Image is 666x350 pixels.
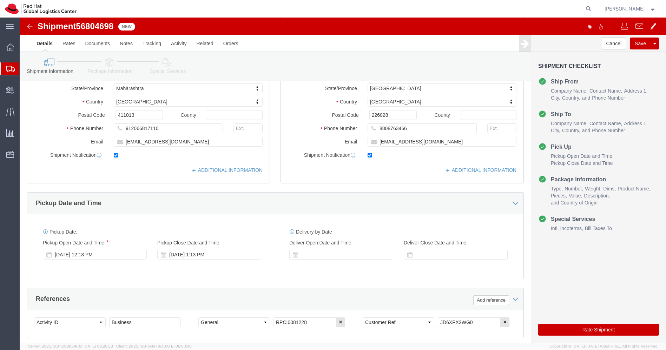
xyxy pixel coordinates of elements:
span: Server: 2025.19.0-1259b540fc1 [28,344,113,348]
iframe: FS Legacy Container [20,18,666,343]
span: Copyright © [DATE]-[DATE] Agistix Inc., All Rights Reserved [549,343,658,349]
button: [PERSON_NAME] [605,5,657,13]
img: logo [5,4,77,14]
span: Client: 2025.19.0-aefe70c [116,344,192,348]
span: [DATE] 08:00:06 [162,344,192,348]
span: [DATE] 08:26:33 [84,344,113,348]
span: Nilesh Shinde [605,5,645,13]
